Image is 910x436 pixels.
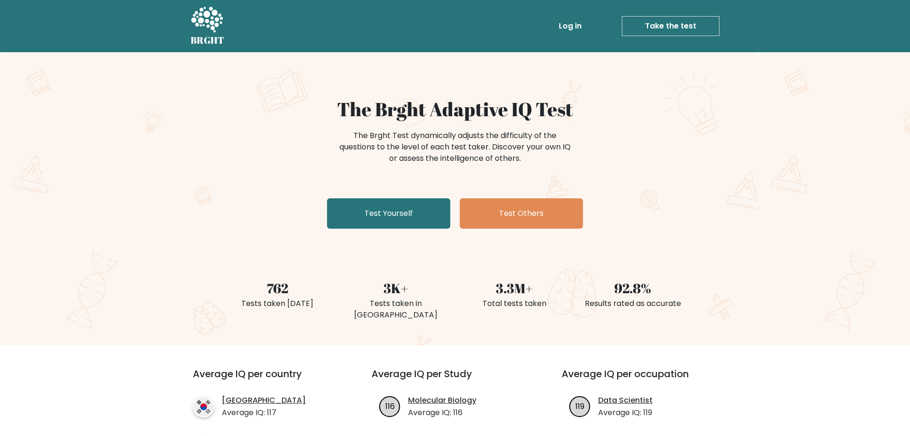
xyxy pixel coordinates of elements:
p: Average IQ: 119 [598,407,653,418]
h3: Average IQ per country [193,368,337,391]
a: Take the test [622,16,719,36]
p: Average IQ: 116 [408,407,476,418]
div: Tests taken [DATE] [224,298,331,309]
a: Log in [555,17,585,36]
a: [GEOGRAPHIC_DATA] [222,395,306,406]
div: Total tests taken [461,298,568,309]
div: 3.3M+ [461,278,568,298]
div: Tests taken in [GEOGRAPHIC_DATA] [342,298,449,321]
a: BRGHT [191,4,225,48]
h3: Average IQ per occupation [562,368,729,391]
a: Molecular Biology [408,395,476,406]
div: 92.8% [579,278,686,298]
h3: Average IQ per Study [372,368,539,391]
div: 3K+ [342,278,449,298]
h5: BRGHT [191,35,225,46]
div: 762 [224,278,331,298]
text: 116 [385,400,394,411]
img: country [193,396,214,417]
div: The Brght Test dynamically adjusts the difficulty of the questions to the level of each test take... [337,130,573,164]
text: 119 [575,400,584,411]
div: Results rated as accurate [579,298,686,309]
a: Test Others [460,198,583,229]
h1: The Brght Adaptive IQ Test [224,98,686,121]
a: Data Scientist [598,395,653,406]
a: Test Yourself [327,198,450,229]
p: Average IQ: 117 [222,407,306,418]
